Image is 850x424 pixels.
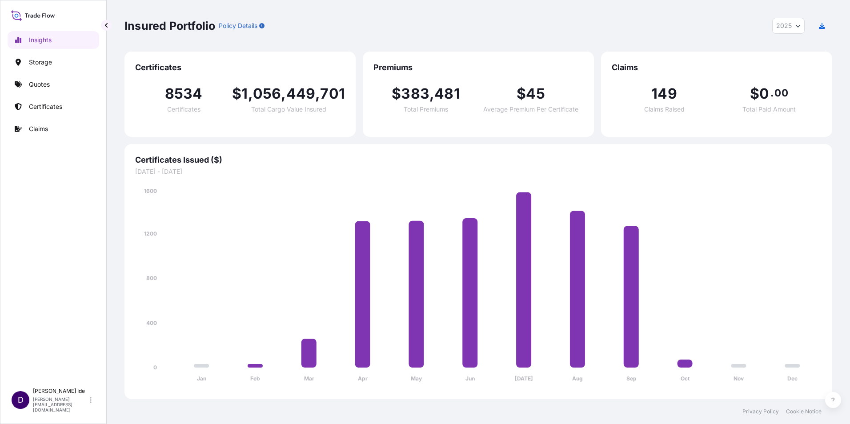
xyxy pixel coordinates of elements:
[33,396,88,412] p: [PERSON_NAME][EMAIL_ADDRESS][DOMAIN_NAME]
[135,62,345,73] span: Certificates
[770,89,774,96] span: .
[197,375,206,382] tspan: Jan
[742,106,796,112] span: Total Paid Amount
[429,87,434,101] span: ,
[401,87,429,101] span: 383
[286,87,316,101] span: 449
[219,21,257,30] p: Policy Details
[241,87,248,101] span: 1
[315,87,320,101] span: ,
[483,106,578,112] span: Average Premium Per Certificate
[29,102,62,111] p: Certificates
[681,375,690,382] tspan: Oct
[29,80,50,89] p: Quotes
[135,155,822,165] span: Certificates Issued ($)
[144,188,157,194] tspan: 1600
[144,230,157,237] tspan: 1200
[153,364,157,371] tspan: 0
[742,408,779,415] a: Privacy Policy
[248,87,253,101] span: ,
[358,375,368,382] tspan: Apr
[774,89,788,96] span: 00
[8,31,99,49] a: Insights
[786,408,822,415] a: Cookie Notice
[404,106,448,112] span: Total Premiums
[526,87,545,101] span: 45
[146,275,157,281] tspan: 800
[304,375,314,382] tspan: Mar
[734,375,744,382] tspan: Nov
[572,375,583,382] tspan: Aug
[644,106,685,112] span: Claims Raised
[787,375,798,382] tspan: Dec
[167,106,200,112] span: Certificates
[8,98,99,116] a: Certificates
[124,19,215,33] p: Insured Portfolio
[33,388,88,395] p: [PERSON_NAME] Ide
[612,62,822,73] span: Claims
[465,375,475,382] tspan: Jun
[8,76,99,93] a: Quotes
[29,124,48,133] p: Claims
[29,58,52,67] p: Storage
[776,21,792,30] span: 2025
[8,53,99,71] a: Storage
[750,87,759,101] span: $
[29,36,52,44] p: Insights
[320,87,345,101] span: 701
[373,62,583,73] span: Premiums
[251,106,326,112] span: Total Cargo Value Insured
[651,87,677,101] span: 149
[411,375,422,382] tspan: May
[434,87,460,101] span: 481
[517,87,526,101] span: $
[8,120,99,138] a: Claims
[626,375,637,382] tspan: Sep
[281,87,286,101] span: ,
[515,375,533,382] tspan: [DATE]
[165,87,203,101] span: 8534
[232,87,241,101] span: $
[253,87,281,101] span: 056
[250,375,260,382] tspan: Feb
[772,18,805,34] button: Year Selector
[135,167,822,176] span: [DATE] - [DATE]
[18,396,24,404] span: D
[392,87,401,101] span: $
[759,87,769,101] span: 0
[146,320,157,326] tspan: 400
